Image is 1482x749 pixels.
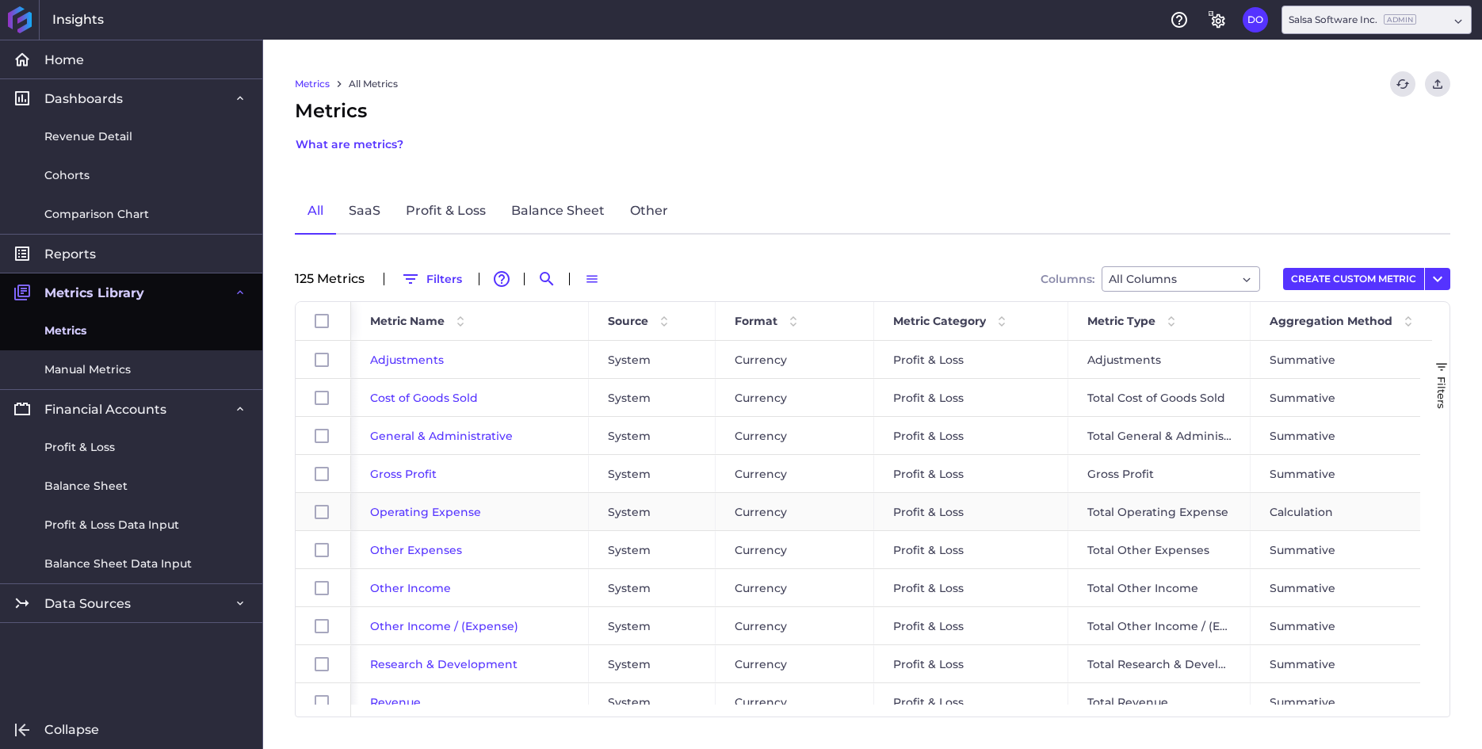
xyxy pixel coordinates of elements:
[534,266,560,292] button: Search by
[589,455,716,492] div: System
[735,314,777,328] span: Format
[589,683,716,720] div: System
[716,341,874,378] div: Currency
[1425,268,1450,290] button: User Menu
[44,401,166,418] span: Financial Accounts
[874,531,1068,568] div: Profit & Loss
[370,619,518,633] span: Other Income / (Expense)
[1251,417,1457,454] div: Summative
[1251,379,1457,416] div: Summative
[1068,379,1251,416] div: Total Cost of Goods Sold
[295,97,404,157] span: Metrics
[1068,645,1251,682] div: Total Research & Development
[874,379,1068,416] div: Profit & Loss
[1068,417,1251,454] div: Total General & Administrative
[394,266,469,292] button: Filters
[716,493,874,530] div: Currency
[716,569,874,606] div: Currency
[1087,314,1155,328] span: Metric Type
[1068,531,1251,568] div: Total Other Expenses
[370,353,444,367] a: Adjustments
[1068,455,1251,492] div: Gross Profit
[874,683,1068,720] div: Profit & Loss
[1167,7,1192,32] button: Help
[716,379,874,416] div: Currency
[44,478,128,495] span: Balance Sheet
[296,645,351,683] div: Press SPACE to select this row.
[44,556,192,572] span: Balance Sheet Data Input
[1068,493,1251,530] div: Total Operating Expense
[44,52,84,68] span: Home
[589,341,716,378] div: System
[1068,341,1251,378] div: Adjustments
[1289,13,1416,27] div: Salsa Software Inc.
[1251,341,1457,378] div: Summative
[716,455,874,492] div: Currency
[589,493,716,530] div: System
[296,417,351,455] div: Press SPACE to select this row.
[296,683,351,721] div: Press SPACE to select this row.
[44,595,131,612] span: Data Sources
[617,189,681,235] a: Other
[44,323,86,339] span: Metrics
[336,189,393,235] a: SaaS
[296,531,351,569] div: Press SPACE to select this row.
[1283,268,1424,290] button: CREATE CUSTOM METRIC
[44,361,131,378] span: Manual Metrics
[716,645,874,682] div: Currency
[1281,6,1472,34] div: Dropdown select
[1068,569,1251,606] div: Total Other Income
[1251,607,1457,644] div: Summative
[296,341,351,379] div: Press SPACE to select this row.
[716,607,874,644] div: Currency
[296,569,351,607] div: Press SPACE to select this row.
[874,569,1068,606] div: Profit & Loss
[1102,266,1260,292] div: Dropdown select
[44,285,144,301] span: Metrics Library
[589,379,716,416] div: System
[295,132,404,157] button: What are metrics?
[1425,71,1450,97] button: Upload
[1068,607,1251,644] div: Total Other Income / (Expense)
[874,417,1068,454] div: Profit & Loss
[498,189,617,235] a: Balance Sheet
[589,569,716,606] div: System
[1251,569,1457,606] div: Summative
[370,314,445,328] span: Metric Name
[1435,376,1448,409] span: Filters
[716,531,874,568] div: Currency
[44,167,90,184] span: Cohorts
[370,467,437,481] a: Gross Profit
[1251,455,1457,492] div: Summative
[296,607,351,645] div: Press SPACE to select this row.
[1251,683,1457,720] div: Summative
[393,189,498,235] a: Profit & Loss
[874,607,1068,644] div: Profit & Loss
[874,455,1068,492] div: Profit & Loss
[589,607,716,644] div: System
[716,683,874,720] div: Currency
[1384,14,1416,25] ins: Admin
[370,657,518,671] a: Research & Development
[1041,273,1094,285] span: Columns:
[295,77,330,91] a: Metrics
[1243,7,1268,32] button: User Menu
[370,505,481,519] a: Operating Expense
[370,581,451,595] a: Other Income
[370,543,462,557] a: Other Expenses
[370,429,513,443] a: General & Administrative
[370,391,478,405] a: Cost of Goods Sold
[716,417,874,454] div: Currency
[296,455,351,493] div: Press SPACE to select this row.
[44,128,132,145] span: Revenue Detail
[874,493,1068,530] div: Profit & Loss
[1251,493,1457,530] div: Calculation
[1270,314,1392,328] span: Aggregation Method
